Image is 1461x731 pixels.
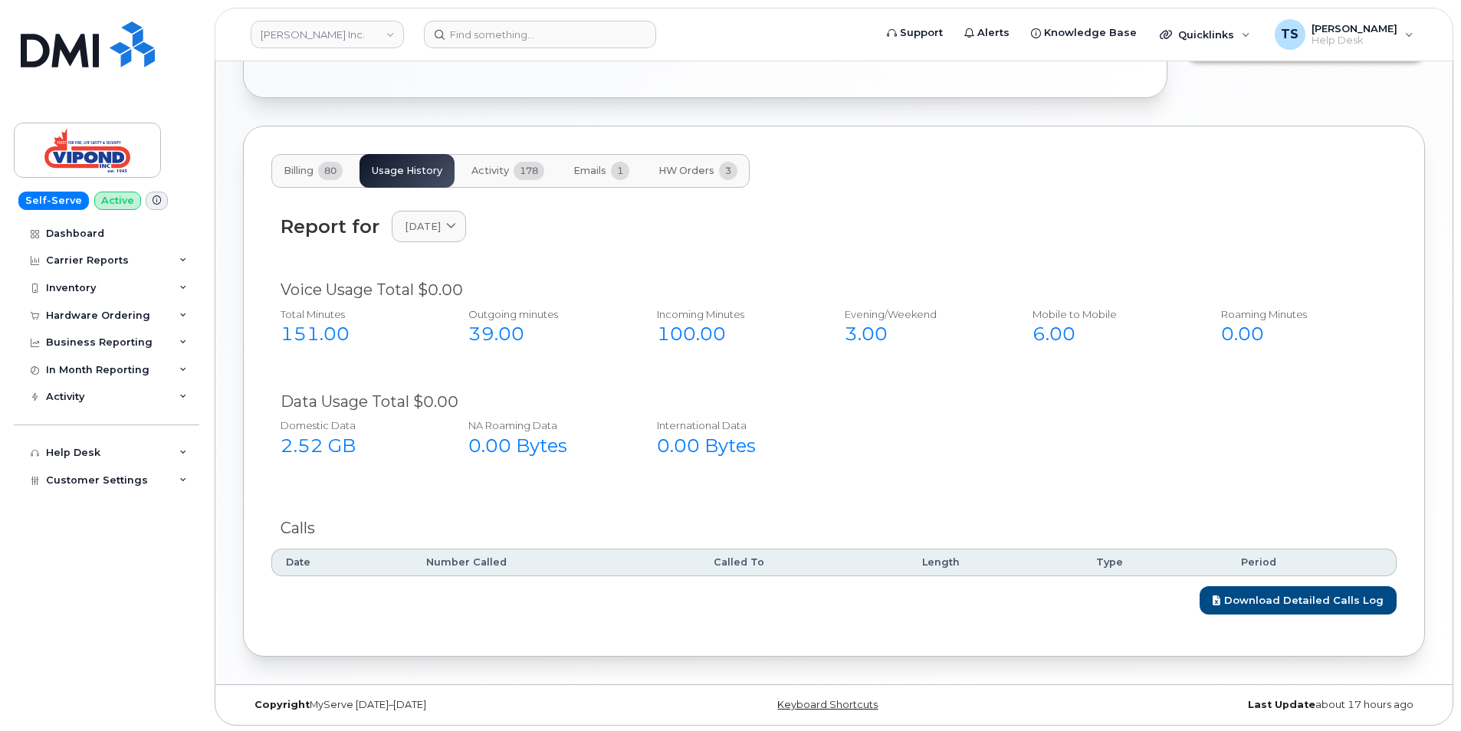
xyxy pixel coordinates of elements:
[845,321,999,347] div: 3.00
[1033,321,1187,347] div: 6.00
[1149,19,1261,50] div: Quicklinks
[281,279,1387,301] div: Voice Usage Total $0.00
[1221,321,1375,347] div: 0.00
[611,162,629,180] span: 1
[657,321,811,347] div: 100.00
[954,18,1020,48] a: Alerts
[719,162,737,180] span: 3
[405,219,441,234] span: [DATE]
[471,165,509,177] span: Activity
[281,321,435,347] div: 151.00
[1082,549,1227,576] th: Type
[412,549,701,576] th: Number Called
[424,21,656,48] input: Find something...
[318,162,343,180] span: 80
[281,216,379,237] div: Report for
[1044,25,1137,41] span: Knowledge Base
[281,517,1387,539] div: Calls
[254,699,310,710] strong: Copyright
[573,165,606,177] span: Emails
[657,433,811,459] div: 0.00 Bytes
[977,25,1010,41] span: Alerts
[657,418,811,433] div: International Data
[281,391,1387,413] div: Data Usage Total $0.00
[1020,18,1147,48] a: Knowledge Base
[1031,699,1425,711] div: about 17 hours ago
[1312,34,1397,47] span: Help Desk
[468,307,622,322] div: Outgoing minutes
[468,433,622,459] div: 0.00 Bytes
[243,699,637,711] div: MyServe [DATE]–[DATE]
[468,321,622,347] div: 39.00
[900,25,943,41] span: Support
[1264,19,1424,50] div: Tanya Stephenson
[908,549,1082,576] th: Length
[1221,307,1375,322] div: Roaming Minutes
[1281,25,1298,44] span: TS
[1033,307,1187,322] div: Mobile to Mobile
[876,18,954,48] a: Support
[777,699,878,710] a: Keyboard Shortcuts
[1312,22,1397,34] span: [PERSON_NAME]
[845,307,999,322] div: Evening/Weekend
[658,165,714,177] span: HW Orders
[251,21,404,48] a: Vipond Inc.
[657,307,811,322] div: Incoming Minutes
[514,162,544,180] span: 178
[281,433,435,459] div: 2.52 GB
[1248,699,1315,710] strong: Last Update
[284,165,314,177] span: Billing
[281,418,435,433] div: Domestic Data
[392,211,466,242] a: [DATE]
[1200,586,1397,615] a: Download Detailed Calls Log
[1227,549,1397,576] th: Period
[281,307,435,322] div: Total Minutes
[700,549,908,576] th: Called To
[1178,28,1234,41] span: Quicklinks
[468,418,622,433] div: NA Roaming Data
[271,549,412,576] th: Date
